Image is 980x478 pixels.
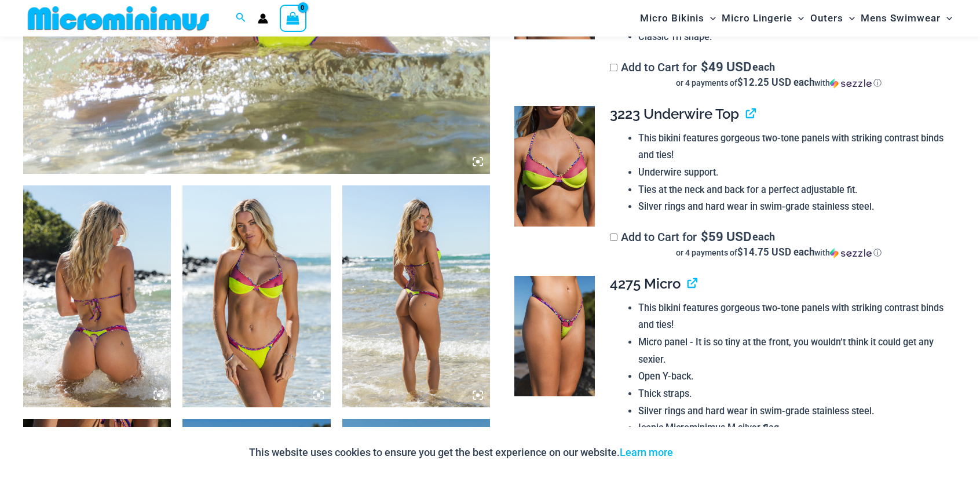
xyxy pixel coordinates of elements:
span: 49 USD [701,61,751,72]
li: Micro panel - It is so tiny at the front, you wouldn’t think it could get any sexier. [638,334,948,368]
input: Add to Cart for$49 USD eachor 4 payments of$12.25 USD eachwithSezzle Click to learn more about Se... [610,64,617,71]
li: Ties at the neck and back for a perfect adjustable fit. [638,181,948,199]
span: Micro Lingerie [722,3,792,33]
li: This bikini features gorgeous two-tone panels with striking contrast binds and ties! [638,130,948,164]
span: Menu Toggle [941,3,952,33]
li: Silver rings and hard wear in swim-grade stainless steel. [638,198,948,216]
span: each [752,231,775,242]
li: Thick straps. [638,385,948,403]
span: each [752,61,775,72]
div: or 4 payments of$14.75 USD eachwithSezzle Click to learn more about Sezzle [610,247,948,258]
span: Menu Toggle [792,3,804,33]
span: Micro Bikinis [640,3,704,33]
span: 59 USD [701,231,751,242]
img: Coastal Bliss Leopard Sunset 4275 Micro Bikini [514,276,595,396]
li: This bikini features gorgeous two-tone panels with striking contrast binds and ties! [638,300,948,334]
p: This website uses cookies to ensure you get the best experience on our website. [249,444,673,461]
a: Search icon link [236,11,246,25]
span: Menu Toggle [843,3,855,33]
a: OutersMenu ToggleMenu Toggle [807,3,858,33]
span: Menu Toggle [704,3,716,33]
button: Accept [682,439,731,466]
span: $ [701,228,708,245]
li: Silver rings and hard wear in swim-grade stainless steel. [638,403,948,420]
nav: Site Navigation [635,2,957,35]
label: Add to Cart for [610,60,948,89]
a: Mens SwimwearMenu ToggleMenu Toggle [858,3,955,33]
a: Account icon link [258,13,268,24]
img: Coastal Bliss Leopard Sunset 3223 Underwire Top [514,106,595,227]
a: Micro LingerieMenu ToggleMenu Toggle [719,3,807,33]
a: Learn more [620,446,673,458]
a: View Shopping Cart, empty [280,5,306,31]
span: Mens Swimwear [861,3,941,33]
input: Add to Cart for$59 USD eachor 4 payments of$14.75 USD eachwithSezzle Click to learn more about Se... [610,233,617,241]
label: Add to Cart for [610,230,948,258]
span: $14.75 USD each [737,245,814,258]
img: Sezzle [830,78,872,89]
span: Outers [810,3,843,33]
li: Open Y-back. [638,368,948,385]
a: Micro BikinisMenu ToggleMenu Toggle [637,3,719,33]
li: Classic Tri shape. [638,28,948,46]
div: or 4 payments of with [610,77,948,89]
span: 3223 Underwire Top [610,105,739,122]
div: or 4 payments of$12.25 USD eachwithSezzle Click to learn more about Sezzle [610,77,948,89]
span: $12.25 USD each [737,75,814,89]
img: MM SHOP LOGO FLAT [23,5,214,31]
span: 4275 Micro [610,275,681,292]
li: Underwire support. [638,164,948,181]
img: Coastal Bliss Leopard Sunset 3223 Underwire Top 4371 Thong [182,185,330,407]
li: Iconic Microminimus M silver flag. [638,419,948,437]
img: Sezzle [830,248,872,258]
div: or 4 payments of with [610,247,948,258]
img: Coastal Bliss Leopard Sunset 3171 Tri Top 4371 Thong Bikini [23,185,171,407]
img: Coastal Bliss Leopard Sunset 3223 Underwire Top 4371 Thong [342,185,490,407]
span: $ [701,58,708,75]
